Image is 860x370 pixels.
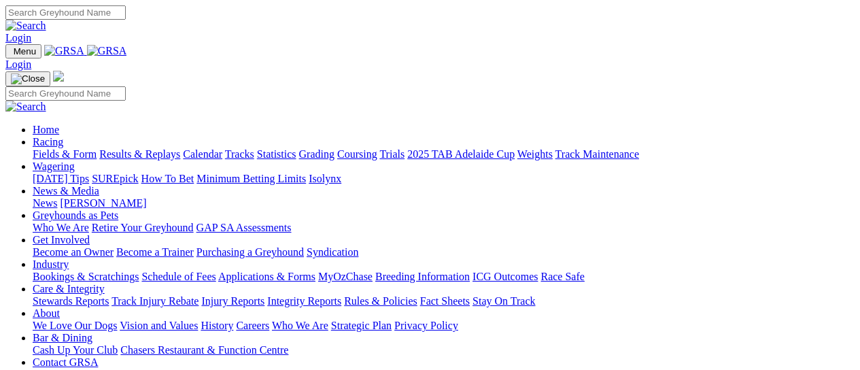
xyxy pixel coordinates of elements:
[5,44,41,58] button: Toggle navigation
[318,271,373,282] a: MyOzChase
[394,320,458,331] a: Privacy Policy
[472,295,535,307] a: Stay On Track
[33,209,118,221] a: Greyhounds as Pets
[225,148,254,160] a: Tracks
[33,173,89,184] a: [DATE] Tips
[33,258,69,270] a: Industry
[201,320,233,331] a: History
[196,222,292,233] a: GAP SA Assessments
[309,173,341,184] a: Isolynx
[33,320,117,331] a: We Love Our Dogs
[33,173,855,185] div: Wagering
[33,124,59,135] a: Home
[33,136,63,148] a: Racing
[33,222,855,234] div: Greyhounds as Pets
[5,32,31,44] a: Login
[472,271,538,282] a: ICG Outcomes
[141,173,194,184] a: How To Bet
[5,20,46,32] img: Search
[183,148,222,160] a: Calendar
[379,148,405,160] a: Trials
[33,246,855,258] div: Get Involved
[53,71,64,82] img: logo-grsa-white.png
[555,148,639,160] a: Track Maintenance
[33,197,855,209] div: News & Media
[33,246,114,258] a: Become an Owner
[92,173,138,184] a: SUREpick
[540,271,584,282] a: Race Safe
[201,295,264,307] a: Injury Reports
[33,344,118,356] a: Cash Up Your Club
[92,222,194,233] a: Retire Your Greyhound
[517,148,553,160] a: Weights
[375,271,470,282] a: Breeding Information
[87,45,127,57] img: GRSA
[33,148,97,160] a: Fields & Form
[344,295,417,307] a: Rules & Policies
[120,320,198,331] a: Vision and Values
[111,295,199,307] a: Track Injury Rebate
[99,148,180,160] a: Results & Replays
[116,246,194,258] a: Become a Trainer
[337,148,377,160] a: Coursing
[33,332,92,343] a: Bar & Dining
[5,101,46,113] img: Search
[196,173,306,184] a: Minimum Betting Limits
[33,295,855,307] div: Care & Integrity
[33,320,855,332] div: About
[307,246,358,258] a: Syndication
[33,197,57,209] a: News
[267,295,341,307] a: Integrity Reports
[33,222,89,233] a: Who We Are
[11,73,45,84] img: Close
[272,320,328,331] a: Who We Are
[120,344,288,356] a: Chasers Restaurant & Function Centre
[5,71,50,86] button: Toggle navigation
[5,86,126,101] input: Search
[236,320,269,331] a: Careers
[420,295,470,307] a: Fact Sheets
[33,161,75,172] a: Wagering
[33,356,98,368] a: Contact GRSA
[44,45,84,57] img: GRSA
[33,344,855,356] div: Bar & Dining
[5,58,31,70] a: Login
[33,283,105,295] a: Care & Integrity
[218,271,315,282] a: Applications & Forms
[33,271,855,283] div: Industry
[331,320,392,331] a: Strategic Plan
[60,197,146,209] a: [PERSON_NAME]
[196,246,304,258] a: Purchasing a Greyhound
[33,271,139,282] a: Bookings & Scratchings
[33,148,855,161] div: Racing
[33,295,109,307] a: Stewards Reports
[407,148,515,160] a: 2025 TAB Adelaide Cup
[33,307,60,319] a: About
[257,148,296,160] a: Statistics
[299,148,334,160] a: Grading
[33,234,90,246] a: Get Involved
[141,271,216,282] a: Schedule of Fees
[14,46,36,56] span: Menu
[5,5,126,20] input: Search
[33,185,99,197] a: News & Media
